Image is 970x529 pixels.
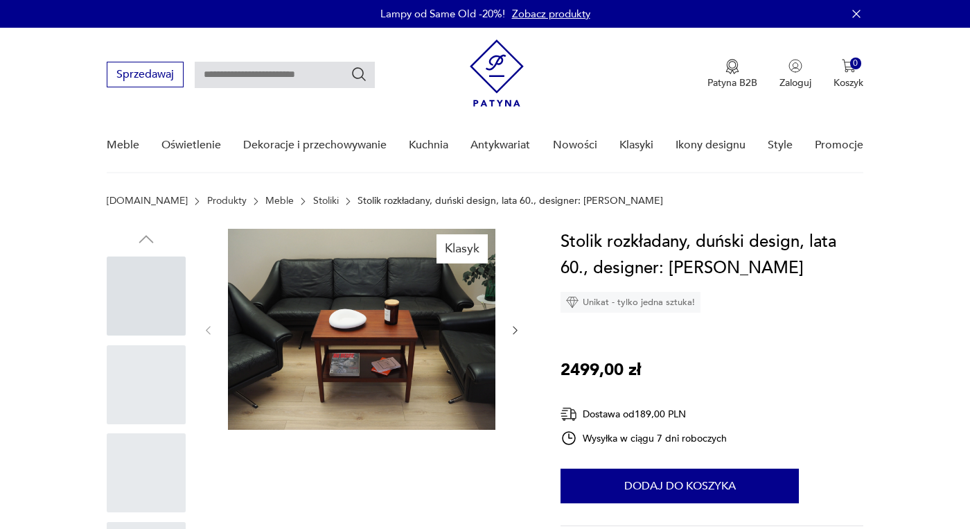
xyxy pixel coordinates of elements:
a: Sprzedawaj [107,71,184,80]
div: 0 [850,58,862,69]
button: Sprzedawaj [107,62,184,87]
button: Zaloguj [779,59,811,89]
a: Promocje [815,119,863,172]
p: Stolik rozkładany, duński design, lata 60., designer: [PERSON_NAME] [358,196,663,207]
h1: Stolik rozkładany, duński design, lata 60., designer: [PERSON_NAME] [561,229,863,281]
img: Ikona koszyka [842,59,856,73]
div: Wysyłka w ciągu 7 dni roboczych [561,430,727,446]
a: Kuchnia [409,119,448,172]
a: Stoliki [313,196,339,207]
p: Lampy od Same Old -20%! [380,7,505,21]
img: Patyna - sklep z meblami i dekoracjami vintage [470,40,524,107]
button: Szukaj [351,66,367,83]
button: 0Koszyk [834,59,863,89]
a: Meble [265,196,294,207]
a: Meble [107,119,139,172]
button: Patyna B2B [707,59,757,89]
a: [DOMAIN_NAME] [107,196,188,207]
a: Zobacz produkty [512,7,590,21]
button: Dodaj do koszyka [561,469,799,503]
img: Ikona dostawy [561,406,577,423]
img: Ikona medalu [725,59,739,74]
div: Klasyk [436,234,488,263]
img: Zdjęcie produktu Stolik rozkładany, duński design, lata 60., designer: Ole Wanscher [228,229,495,430]
a: Klasyki [619,119,653,172]
a: Style [768,119,793,172]
p: 2499,00 zł [561,357,641,383]
img: Ikona diamentu [566,296,579,309]
a: Produkty [207,196,247,207]
p: Zaloguj [779,76,811,89]
a: Ikona medaluPatyna B2B [707,59,757,89]
a: Nowości [553,119,597,172]
p: Koszyk [834,76,863,89]
div: Dostawa od 189,00 PLN [561,406,727,423]
img: Ikonka użytkownika [788,59,802,73]
p: Patyna B2B [707,76,757,89]
div: Unikat - tylko jedna sztuka! [561,292,700,313]
a: Dekoracje i przechowywanie [243,119,387,172]
a: Oświetlenie [161,119,221,172]
a: Antykwariat [470,119,530,172]
a: Ikony designu [676,119,746,172]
